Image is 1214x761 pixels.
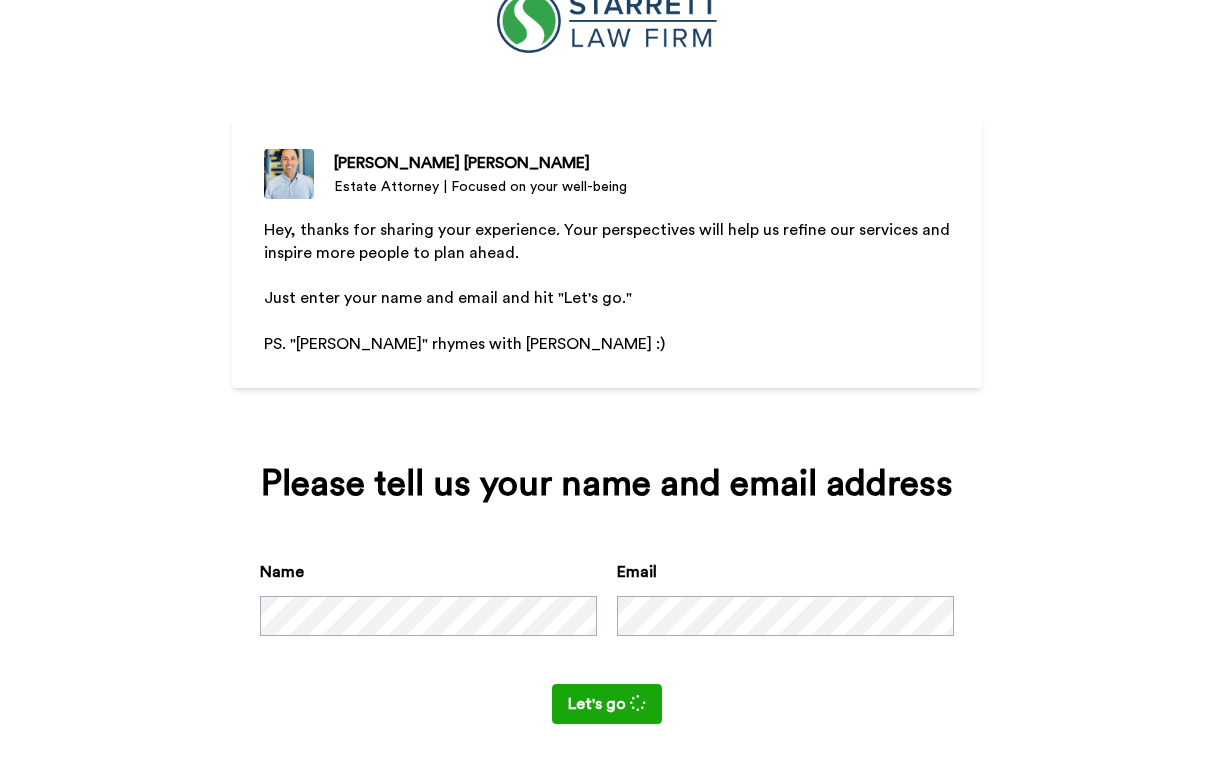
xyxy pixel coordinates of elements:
label: Email [617,560,657,584]
div: Estate Attorney | Focused on your well-being [334,177,627,197]
button: Let's go [552,684,662,724]
span: PS. "[PERSON_NAME]" rhymes with [PERSON_NAME] :) [264,336,665,352]
span: Hey, thanks for sharing your experience. Your perspectives will help us refine our services and i... [264,222,954,261]
img: Estate Attorney | Focused on your well-being [264,149,314,199]
span: Just enter your name and email and hit "Let's go." [264,290,632,306]
div: [PERSON_NAME] [PERSON_NAME] [334,151,627,175]
div: Please tell us your name and email address [260,464,954,504]
label: Name [260,560,304,584]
